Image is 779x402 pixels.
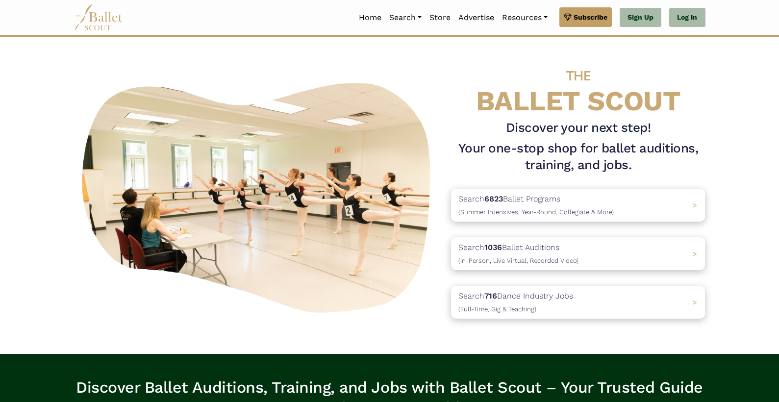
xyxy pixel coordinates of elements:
a: Search1036Ballet Auditions(In-Person, Live Virtual, Recorded Video) > [451,237,705,270]
a: Home [355,7,385,28]
span: > [692,298,697,307]
span: > [692,249,697,258]
span: Subscribe [574,12,607,23]
a: Search [385,7,426,28]
p: Search Ballet Programs [458,193,614,218]
b: 716 [484,291,497,301]
a: Resources [498,7,552,28]
b: 1036 [484,243,502,252]
h4: BALLET SCOUT [451,56,705,116]
span: (Summer Intensives, Year-Round, Collegiate & More) [458,208,614,216]
span: THE [566,68,591,84]
a: Search6823Ballet Programs(Summer Intensives, Year-Round, Collegiate & More)> [451,189,705,222]
p: Search Ballet Auditions [458,241,578,266]
p: Search Dance Industry Jobs [458,290,573,315]
a: Sign Up [620,8,661,27]
h3: Discover your next step! [451,120,705,136]
a: Advertise [454,7,498,28]
a: Store [426,7,454,28]
a: Subscribe [559,7,612,27]
img: A group of ballerinas talking to each other in a ballet studio [74,72,444,319]
span: (In-Person, Live Virtual, Recorded Video) [458,257,578,264]
span: > [692,201,697,210]
img: gem.svg [564,12,572,23]
a: Search716Dance Industry Jobs(Full-Time, Gig & Teaching) > [451,286,705,319]
span: (Full-Time, Gig & Teaching) [458,305,536,313]
b: 6823 [484,194,503,203]
h1: Your one-stop shop for ballet auditions, training, and jobs. [451,140,705,174]
a: Log In [669,8,705,27]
